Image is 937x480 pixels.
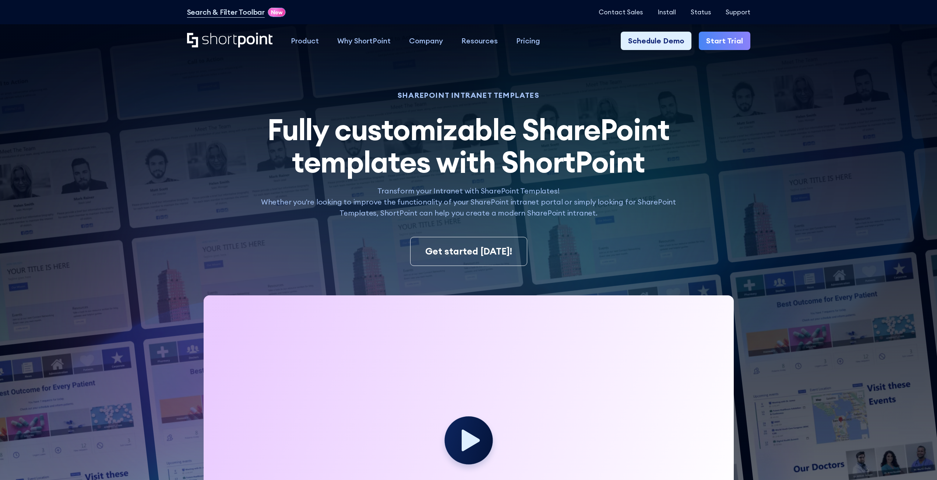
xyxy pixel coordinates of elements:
div: Why ShortPoint [337,35,391,46]
a: Status [691,8,711,16]
a: Contact Sales [599,8,643,16]
h1: SHAREPOINT INTRANET TEMPLATES [253,92,684,99]
div: Product [291,35,319,46]
div: Company [409,35,443,46]
div: Get started [DATE]! [425,245,512,259]
a: Get started [DATE]! [410,237,527,266]
a: Resources [452,32,507,50]
a: Why ShortPoint [328,32,400,50]
a: Support [726,8,750,16]
p: Transform your Intranet with SharePoint Templates! Whether you're looking to improve the function... [253,185,684,218]
a: Home [187,33,273,49]
span: Fully customizable SharePoint templates with ShortPoint [267,111,670,180]
div: Pricing [516,35,540,46]
div: Resources [461,35,498,46]
a: Company [400,32,452,50]
a: Pricing [507,32,549,50]
a: Start Trial [699,32,750,50]
a: Product [282,32,328,50]
a: Search & Filter Toolbar [187,7,265,18]
a: Install [658,8,676,16]
a: Schedule Demo [621,32,691,50]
